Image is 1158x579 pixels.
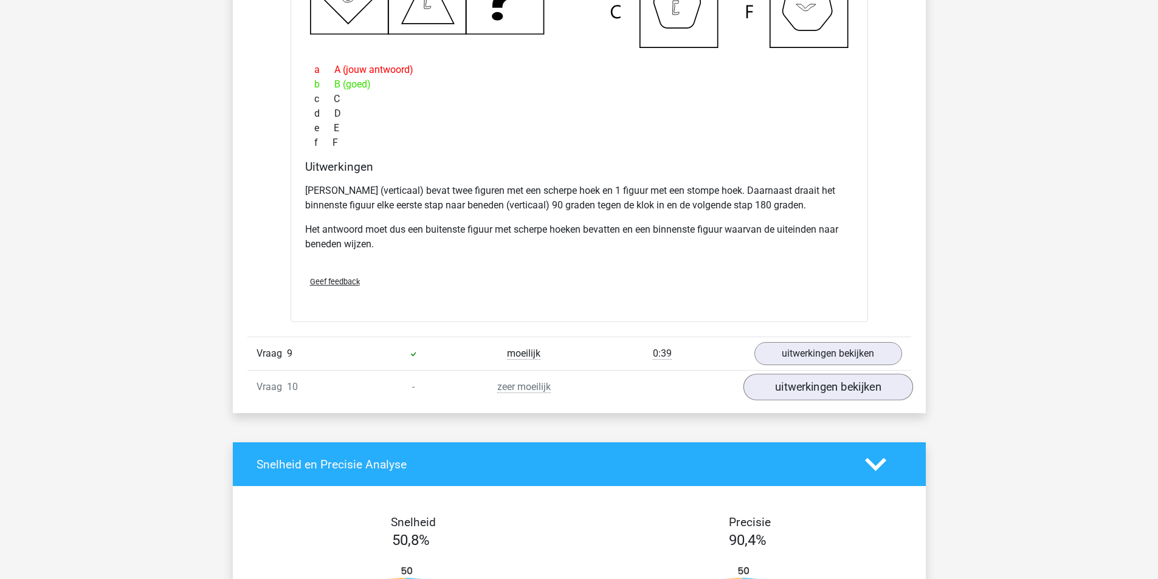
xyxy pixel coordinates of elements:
div: B (goed) [305,77,853,92]
span: e [314,121,334,135]
span: Vraag [257,346,287,361]
div: E [305,121,853,135]
div: F [305,135,853,150]
span: 9 [287,348,292,359]
span: c [314,92,334,106]
div: C [305,92,853,106]
p: [PERSON_NAME] (verticaal) bevat twee figuren met een scherpe hoek en 1 figuur met een stompe hoek... [305,183,853,213]
span: d [314,106,334,121]
span: 90,4% [729,532,767,549]
span: b [314,77,334,92]
span: Geef feedback [310,277,360,286]
h4: Uitwerkingen [305,160,853,174]
div: - [358,380,469,394]
span: 0:39 [653,348,672,360]
span: moeilijk [507,348,540,360]
h4: Precisie [593,515,907,529]
a: uitwerkingen bekijken [754,342,902,365]
span: 10 [287,381,298,392]
a: uitwerkingen bekijken [743,374,912,400]
span: a [314,63,334,77]
span: 50,8% [392,532,430,549]
span: Vraag [257,380,287,394]
h4: Snelheid [257,515,570,529]
span: f [314,135,333,150]
div: A (jouw antwoord) [305,63,853,77]
div: D [305,106,853,121]
p: Het antwoord moet dus een buitenste figuur met scherpe hoeken bevatten en een binnenste figuur wa... [305,222,853,252]
h4: Snelheid en Precisie Analyse [257,457,847,471]
span: zeer moeilijk [497,381,551,393]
